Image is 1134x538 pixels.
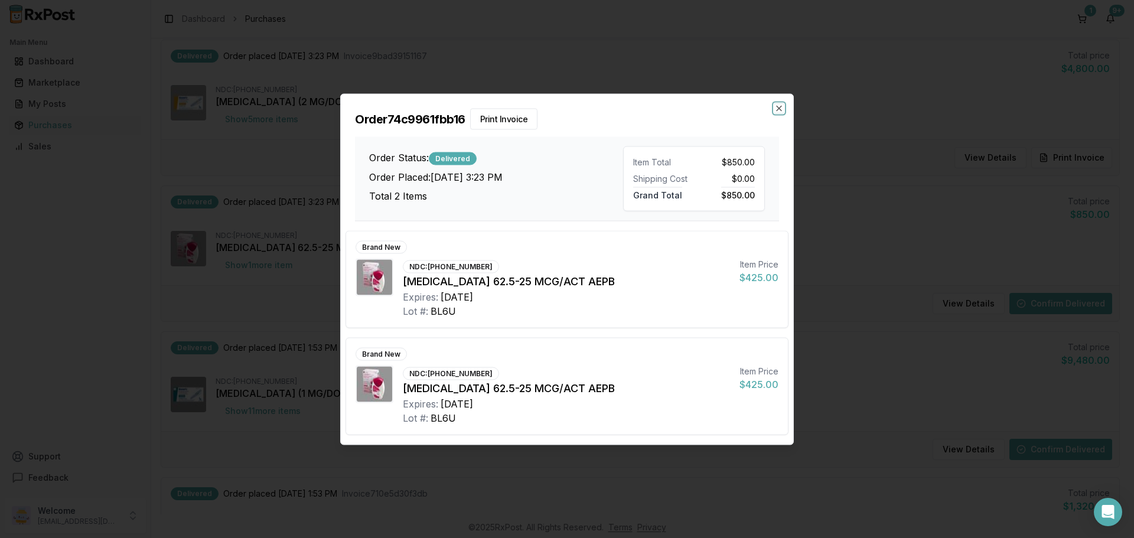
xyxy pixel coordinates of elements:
[431,304,456,318] div: BL6U
[369,150,623,165] h3: Order Status:
[699,172,755,184] div: $0.00
[722,156,755,168] span: $850.00
[721,187,755,200] span: $850.00
[470,108,538,129] button: Print Invoice
[739,377,778,391] div: $425.00
[633,156,689,168] div: Item Total
[403,380,730,396] div: [MEDICAL_DATA] 62.5-25 MCG/ACT AEPB
[429,152,477,165] div: Delivered
[403,260,499,273] div: NDC: [PHONE_NUMBER]
[403,367,499,380] div: NDC: [PHONE_NUMBER]
[403,304,428,318] div: Lot #:
[739,365,778,377] div: Item Price
[355,108,779,129] h2: Order 74c9961fbb16
[403,289,438,304] div: Expires:
[441,289,473,304] div: [DATE]
[739,258,778,270] div: Item Price
[357,366,392,402] img: Anoro Ellipta 62.5-25 MCG/ACT AEPB
[431,410,456,425] div: BL6U
[633,187,682,200] span: Grand Total
[441,396,473,410] div: [DATE]
[633,172,689,184] div: Shipping Cost
[357,259,392,295] img: Anoro Ellipta 62.5-25 MCG/ACT AEPB
[356,347,407,360] div: Brand New
[403,273,730,289] div: [MEDICAL_DATA] 62.5-25 MCG/ACT AEPB
[369,188,623,203] h3: Total 2 Items
[739,270,778,284] div: $425.00
[369,169,623,184] h3: Order Placed: [DATE] 3:23 PM
[403,396,438,410] div: Expires:
[403,410,428,425] div: Lot #:
[356,240,407,253] div: Brand New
